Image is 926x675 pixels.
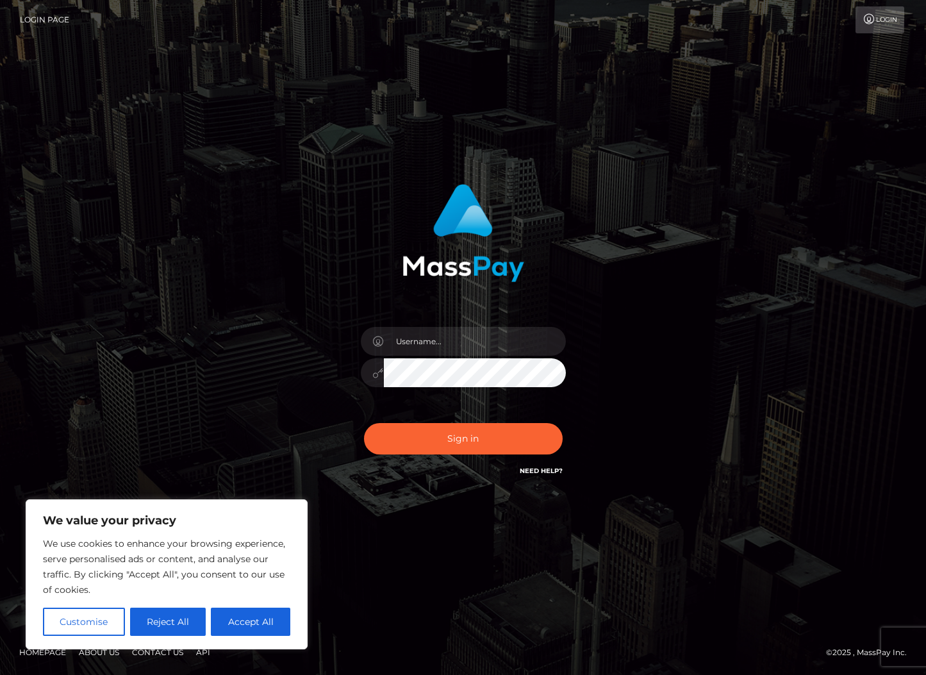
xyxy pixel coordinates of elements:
[14,642,71,662] a: Homepage
[43,513,290,528] p: We value your privacy
[127,642,188,662] a: Contact Us
[211,608,290,636] button: Accept All
[520,467,563,475] a: Need Help?
[364,423,563,454] button: Sign in
[43,608,125,636] button: Customise
[26,499,308,649] div: We value your privacy
[402,184,524,282] img: MassPay Login
[74,642,124,662] a: About Us
[856,6,904,33] a: Login
[20,6,69,33] a: Login Page
[130,608,206,636] button: Reject All
[384,327,566,356] input: Username...
[191,642,215,662] a: API
[826,646,916,660] div: © 2025 , MassPay Inc.
[43,536,290,597] p: We use cookies to enhance your browsing experience, serve personalised ads or content, and analys...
